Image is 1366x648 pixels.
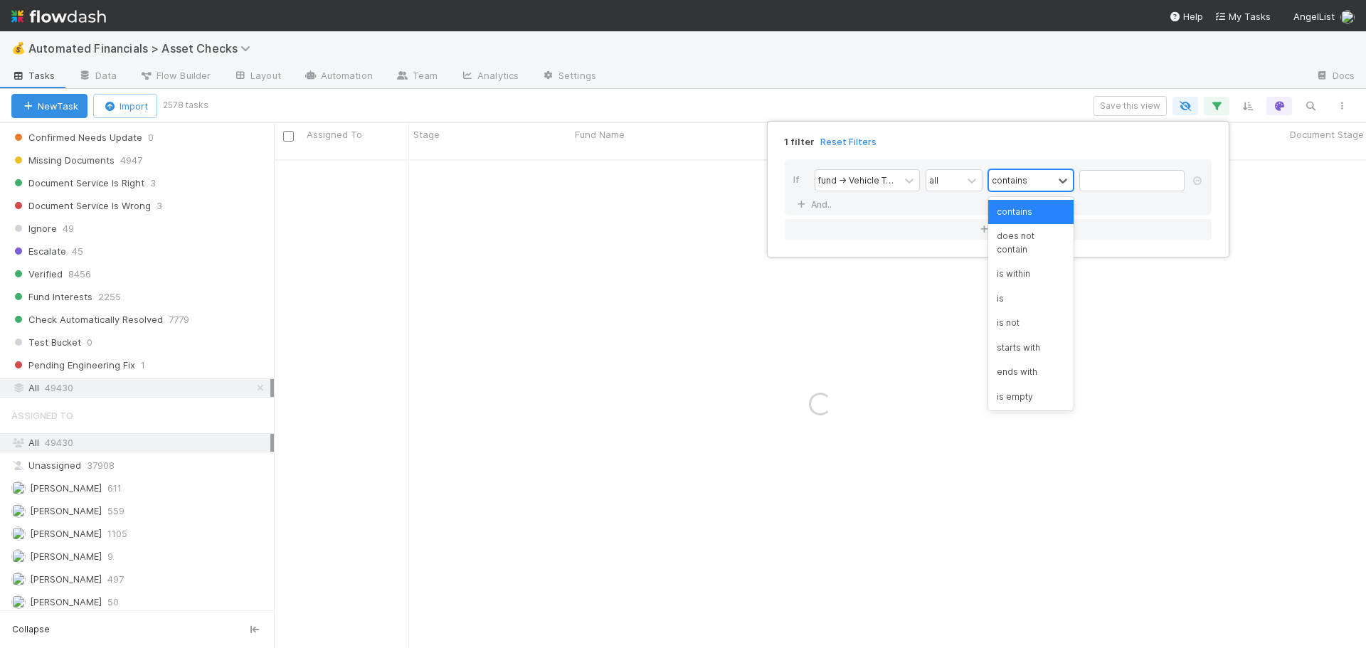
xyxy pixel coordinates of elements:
[785,219,1212,240] button: Or if...
[988,360,1074,384] div: ends with
[929,174,938,186] div: all
[793,194,838,215] a: And..
[988,200,1074,224] div: contains
[988,385,1074,409] div: is empty
[793,169,815,194] div: If
[988,336,1074,360] div: starts with
[992,174,1027,186] div: contains
[820,136,877,148] a: Reset Filters
[988,287,1074,311] div: is
[988,409,1074,433] div: is not empty
[784,136,815,148] span: 1 filter
[818,174,896,186] div: fund -> Vehicle Type
[988,262,1074,286] div: is within
[988,224,1074,262] div: does not contain
[988,311,1074,335] div: is not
